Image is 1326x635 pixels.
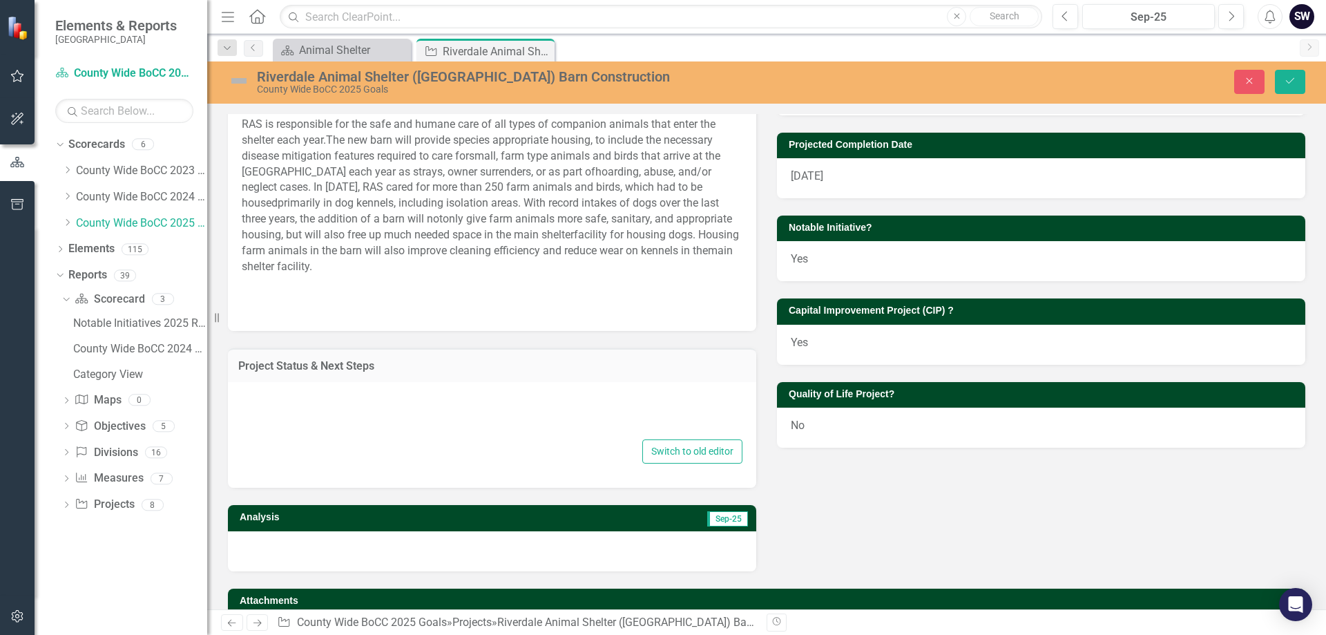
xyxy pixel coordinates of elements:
h3: Project Status & Next Steps [238,360,746,372]
a: Category View [70,363,207,386]
div: Riverdale Animal Shelter ([GEOGRAPHIC_DATA]) Barn Construction [443,43,551,60]
div: Riverdale Animal Shelter ([GEOGRAPHIC_DATA]) Barn Construction [257,69,832,84]
button: SW [1289,4,1314,29]
span: primarily in dog kennels, including isolation areas. With record intakes of dogs over the last th... [242,196,719,225]
a: Projects [75,497,134,513]
span: Search [990,10,1019,21]
a: County Wide BoCC 2025 Goals [297,616,447,629]
div: Animal Shelter [299,41,407,59]
div: County Wide BoCC 2024 Report [73,343,207,355]
button: Sep-25 [1082,4,1215,29]
div: County Wide BoCC 2025 Goals [257,84,832,95]
div: 6 [132,139,154,151]
span: facility for housing dogs. Housing farm animals in the barn will also improve cleaning efficiency... [242,228,739,257]
span: Yes [791,252,808,265]
a: Reports [68,267,107,283]
a: Scorecards [68,137,125,153]
button: Search [970,7,1039,26]
div: 0 [128,395,151,406]
span: main shelter facility. [242,244,733,273]
a: County Wide BoCC 2023 Goals [76,163,207,179]
div: 8 [142,499,164,511]
div: 115 [122,243,148,255]
span: Elements & Reports [55,17,177,34]
div: Riverdale Animal Shelter ([GEOGRAPHIC_DATA]) Barn Construction [497,616,821,629]
a: County Wide BoCC 2025 Goals [55,66,193,82]
span: RAS is responsible for the safe and humane care of all types of companion animals that enter the ... [242,117,715,146]
span: hoarding, abuse, and/or neglect cases. In [DATE], RAS cared for more than 250 farm animals and bi... [242,165,711,210]
span: [DATE] [791,169,823,182]
h3: Notable Initiative? [789,222,1298,233]
a: Measures [75,471,143,486]
div: 39 [114,269,136,281]
div: Sep-25 [1087,9,1210,26]
span: only give farm animals more safe, sanitary, and appropriate housing, but will also free up much n... [242,212,732,241]
input: Search Below... [55,99,193,123]
div: 7 [151,473,173,484]
div: 16 [145,446,167,458]
div: Category View [73,368,207,381]
a: County Wide BoCC 2024 Goals [76,189,207,205]
h3: Quality of Life Project? [789,389,1298,399]
button: Switch to old editor [642,439,742,464]
a: Objectives [75,419,145,435]
a: Maps [75,392,121,408]
a: County Wide BoCC 2024 Report [70,338,207,360]
a: Scorecard [75,292,144,307]
h3: Analysis [240,512,487,522]
span: Sep-25 [707,511,748,527]
div: 5 [153,420,175,432]
input: Search ClearPoint... [280,5,1042,29]
h3: Capital Improvement Project (CIP) ? [789,305,1298,316]
a: County Wide BoCC 2025 Goals [76,216,207,231]
a: Notable Initiatives 2025 Report [70,312,207,334]
img: Not Defined [228,70,250,92]
a: Elements [68,241,115,257]
a: Projects [452,616,492,629]
div: Open Intercom Messenger [1279,588,1312,621]
div: Notable Initiatives 2025 Report [73,317,207,330]
a: Animal Shelter [276,41,407,59]
span: small, farm type animals and birds that arrive at the [GEOGRAPHIC_DATA] each year as strays, owne... [242,149,720,178]
span: No [791,419,805,432]
a: Divisions [75,445,137,461]
div: 3 [152,294,174,305]
h3: Attachments [240,596,1298,606]
img: ClearPoint Strategy [7,16,31,40]
h3: Projected Completion Date [789,140,1298,150]
span: The new barn will provide species appropriate housing, to include the necessary disease mitigatio... [242,133,713,162]
small: [GEOGRAPHIC_DATA] [55,34,177,45]
span: Yes [791,336,808,349]
p: ​ [242,117,742,277]
div: » » [277,615,756,631]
